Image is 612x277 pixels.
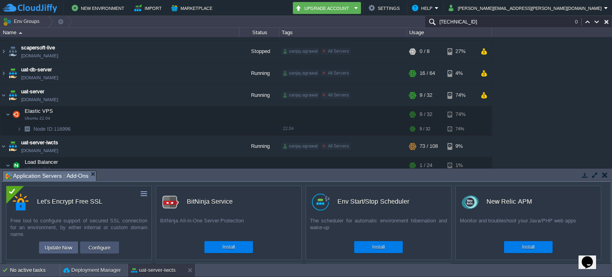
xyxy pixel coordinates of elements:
img: AMDAwAAAACH5BAEAAAAALAAAAAABAAEAAAICRAEAOw== [11,157,22,173]
div: sanjay.agrawal [282,48,319,55]
div: Running [239,84,279,106]
button: Update Now [42,243,75,252]
div: No active tasks [10,264,60,277]
div: 9 / 32 [420,123,430,135]
div: sanjay.agrawal [282,92,319,99]
a: [DOMAIN_NAME] [21,96,58,104]
img: AMDAwAAAACH5BAEAAAAALAAAAAABAAEAAAICRAEAOw== [0,63,7,84]
div: 74% [447,123,473,135]
div: Free tool to configure support of secured SSL connection for an environment, by either internal o... [6,217,151,238]
div: Running [239,136,279,157]
a: Load BalancerNGINX 1.28.0 [24,159,59,165]
div: Tags [280,28,406,37]
img: AMDAwAAAACH5BAEAAAAALAAAAAABAAEAAAICRAEAOw== [11,106,22,122]
button: Install [522,243,534,251]
span: All Servers [328,92,349,97]
img: newrelic_70x70.png [462,194,479,210]
div: Stopped [239,41,279,62]
button: Install [372,243,384,251]
div: 16 / 64 [420,63,435,84]
img: AMDAwAAAACH5BAEAAAAALAAAAAABAAEAAAICRAEAOw== [0,41,7,62]
img: AMDAwAAAACH5BAEAAAAALAAAAAABAAEAAAICRAEAOw== [7,41,18,62]
div: Name [1,28,239,37]
a: scapersoft-live [21,44,55,52]
div: sanjay.agrawal [282,143,319,150]
div: 0 / 8 [420,41,430,62]
span: Load Balancer [24,159,59,165]
span: Elastic VPS [24,108,54,114]
a: uat-db-server [21,66,52,74]
button: Deployment Manager [63,266,121,274]
div: Status [240,28,279,37]
div: The scheduler for automatic environment hibernation and wake-up [306,217,451,237]
img: logo.png [162,194,179,210]
button: Marketplace [171,3,215,13]
span: Ubuntu 22.04 [25,116,50,121]
div: Let's Encrypt Free SSL [37,193,102,210]
button: Help [412,3,435,13]
img: AMDAwAAAACH5BAEAAAAALAAAAAABAAEAAAICRAEAOw== [0,136,7,157]
img: AMDAwAAAACH5BAEAAAAALAAAAAABAAEAAAICRAEAOw== [19,32,22,34]
button: Configure [86,243,113,252]
img: AMDAwAAAACH5BAEAAAAALAAAAAABAAEAAAICRAEAOw== [22,123,33,135]
span: Node ID: [33,126,54,132]
div: 27% [447,41,473,62]
div: 1% [447,157,473,173]
a: Node ID:116996 [33,126,72,132]
div: 1 / 24 [420,157,432,173]
div: 74% [447,84,473,106]
button: Settings [369,3,402,13]
div: 4% [447,63,473,84]
span: All Servers [328,71,349,75]
a: Elastic VPSUbuntu 22.04 [24,108,54,114]
div: BitNinja Service [187,193,233,210]
span: 22.04 [283,126,294,131]
img: AMDAwAAAACH5BAEAAAAALAAAAAABAAEAAAICRAEAOw== [0,84,7,106]
div: Usage [407,28,491,37]
a: uat-server-iwcts [21,139,58,147]
span: 116996 [33,126,72,132]
button: Import [134,3,164,13]
div: Env Start/Stop Scheduler [337,193,409,210]
button: uat-server-iwcts [131,266,176,274]
div: sanjay.agrawal [282,70,319,77]
span: All Servers [328,49,349,53]
button: Install [222,243,235,251]
span: NGINX 1.28.0 [25,167,51,172]
div: New Relic APM [486,193,532,210]
img: AMDAwAAAACH5BAEAAAAALAAAAAABAAEAAAICRAEAOw== [7,136,18,157]
div: Running [239,63,279,84]
img: AMDAwAAAACH5BAEAAAAALAAAAAABAAEAAAICRAEAOw== [7,63,18,84]
img: AMDAwAAAACH5BAEAAAAALAAAAAABAAEAAAICRAEAOw== [17,123,22,135]
div: 9 / 32 [420,84,432,106]
a: [DOMAIN_NAME] [21,52,58,60]
img: logo.png [312,194,330,210]
span: [DOMAIN_NAME] [21,74,58,82]
button: New Environment [72,3,127,13]
iframe: chat widget [579,245,604,269]
div: 9% [447,136,473,157]
div: Monitor and troubleshoot your Java/PHP web apps [456,217,601,237]
div: 0 [575,18,582,26]
a: [DOMAIN_NAME] [21,147,58,155]
span: All Servers [328,143,349,148]
span: Application Servers : Add-Ons [5,171,88,181]
a: uat-server [21,88,44,96]
div: BitNinja All-in-One Server Protection [156,217,301,237]
div: 74% [447,106,473,122]
div: 73 / 108 [420,136,438,157]
button: Env Groups [3,16,42,27]
div: 9 / 32 [420,106,432,122]
img: AMDAwAAAACH5BAEAAAAALAAAAAABAAEAAAICRAEAOw== [6,106,10,122]
button: [PERSON_NAME][EMAIL_ADDRESS][PERSON_NAME][DOMAIN_NAME] [449,3,604,13]
img: AMDAwAAAACH5BAEAAAAALAAAAAABAAEAAAICRAEAOw== [6,157,10,173]
img: CloudJiffy [3,3,57,13]
img: AMDAwAAAACH5BAEAAAAALAAAAAABAAEAAAICRAEAOw== [7,84,18,106]
button: Upgrade Account [295,3,352,13]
